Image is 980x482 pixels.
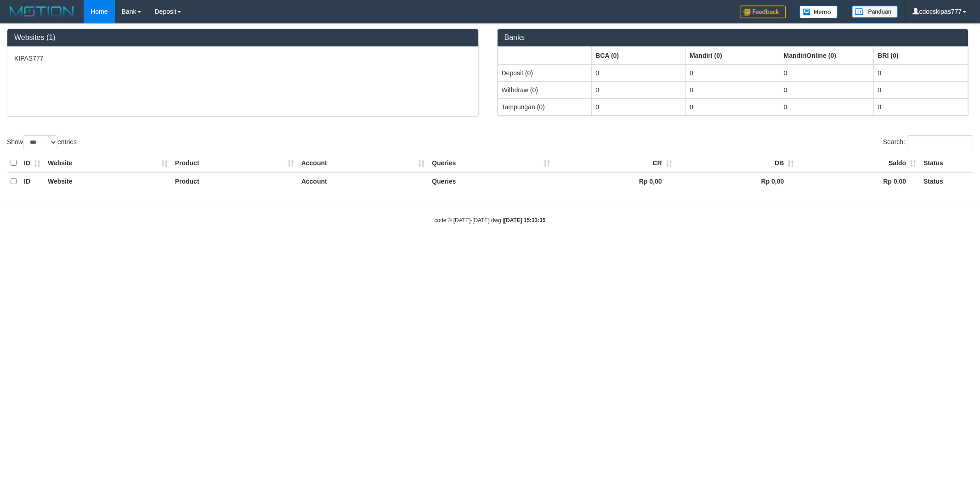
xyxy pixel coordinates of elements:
[7,135,77,149] label: Show entries
[498,81,592,98] td: Withdraw (0)
[20,154,44,172] th: ID
[780,47,874,64] th: Group: activate to sort column ascending
[592,98,686,115] td: 0
[780,98,874,115] td: 0
[592,64,686,82] td: 0
[435,217,546,224] small: code © [DATE]-[DATE] dwg |
[798,172,920,190] th: Rp 0,00
[592,81,686,98] td: 0
[685,64,780,82] td: 0
[14,34,471,42] h3: Websites (1)
[883,135,973,149] label: Search:
[504,217,545,224] strong: [DATE] 15:33:35
[20,172,44,190] th: ID
[676,172,798,190] th: Rp 0,00
[298,154,428,172] th: Account
[23,135,57,149] select: Showentries
[498,47,592,64] th: Group: activate to sort column ascending
[44,172,171,190] th: Website
[676,154,798,172] th: DB
[498,64,592,82] td: Deposit (0)
[298,172,428,190] th: Account
[780,81,874,98] td: 0
[799,6,838,18] img: Button%20Memo.svg
[592,47,686,64] th: Group: activate to sort column ascending
[7,5,77,18] img: MOTION_logo.png
[554,154,676,172] th: CR
[171,172,298,190] th: Product
[14,54,471,63] p: KIPAS777
[908,135,973,149] input: Search:
[874,98,968,115] td: 0
[852,6,898,18] img: panduan.png
[740,6,786,18] img: Feedback.jpg
[498,98,592,115] td: Tampungan (0)
[554,172,676,190] th: Rp 0,00
[920,154,973,172] th: Status
[920,172,973,190] th: Status
[798,154,920,172] th: Saldo
[874,81,968,98] td: 0
[44,154,171,172] th: Website
[685,81,780,98] td: 0
[685,47,780,64] th: Group: activate to sort column ascending
[504,34,962,42] h3: Banks
[874,64,968,82] td: 0
[428,154,554,172] th: Queries
[685,98,780,115] td: 0
[874,47,968,64] th: Group: activate to sort column ascending
[428,172,554,190] th: Queries
[171,154,298,172] th: Product
[780,64,874,82] td: 0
